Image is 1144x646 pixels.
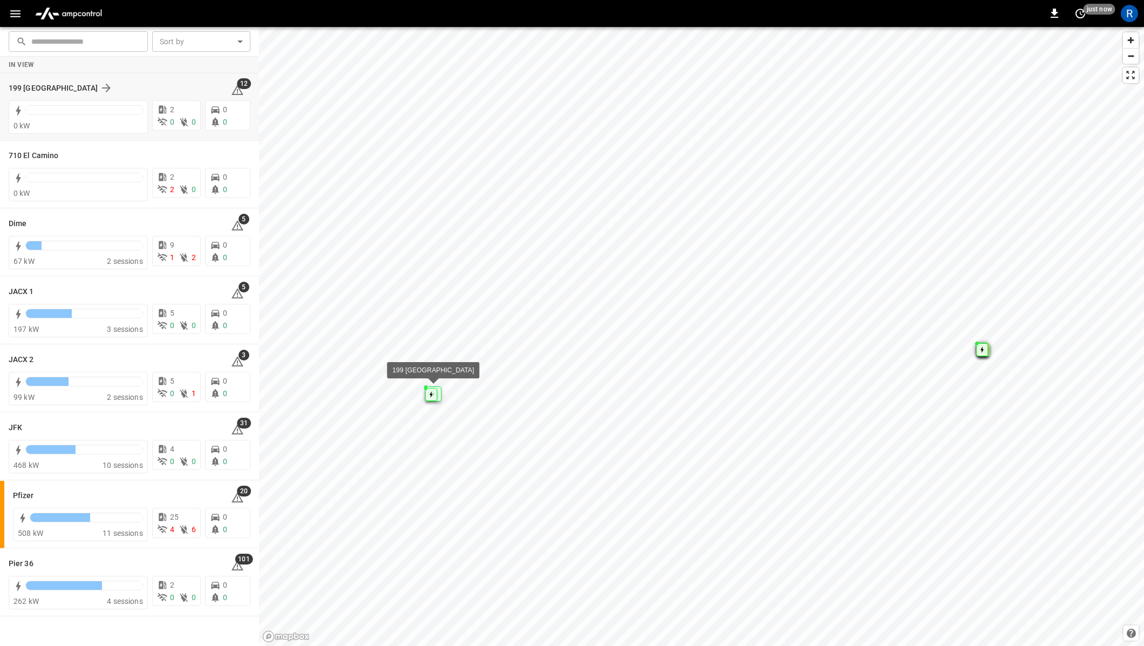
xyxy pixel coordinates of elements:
[223,185,227,194] span: 0
[9,61,35,69] strong: In View
[170,593,174,602] span: 0
[223,445,227,453] span: 0
[13,393,35,402] span: 99 kW
[170,377,174,385] span: 5
[239,350,249,361] span: 3
[192,593,196,602] span: 0
[192,253,196,262] span: 2
[170,309,174,317] span: 5
[170,253,174,262] span: 1
[192,457,196,466] span: 0
[239,214,249,225] span: 5
[107,597,143,606] span: 4 sessions
[223,513,227,521] span: 0
[976,343,988,356] div: Map marker
[392,365,474,376] div: 199 [GEOGRAPHIC_DATA]
[1123,49,1139,64] span: Zoom out
[170,513,179,521] span: 25
[13,461,39,470] span: 468 kW
[170,105,174,114] span: 2
[1123,32,1139,48] button: Zoom in
[170,118,174,126] span: 0
[223,105,227,114] span: 0
[237,486,251,497] span: 20
[1123,48,1139,64] button: Zoom out
[977,343,989,356] div: Map marker
[103,529,143,538] span: 11 sessions
[223,173,227,181] span: 0
[170,389,174,398] span: 0
[223,581,227,589] span: 0
[13,325,39,334] span: 197 kW
[223,253,227,262] span: 0
[107,257,143,266] span: 2 sessions
[223,241,227,249] span: 0
[9,422,22,434] h6: JFK
[170,457,174,466] span: 0
[9,83,98,94] h6: 199 Erie
[235,554,253,565] span: 101
[170,241,174,249] span: 9
[13,121,30,130] span: 0 kW
[262,630,310,643] a: Mapbox homepage
[9,286,34,298] h6: JACX 1
[192,118,196,126] span: 0
[223,525,227,534] span: 0
[9,354,34,366] h6: JACX 2
[192,389,196,398] span: 1
[170,173,174,181] span: 2
[170,321,174,330] span: 0
[13,597,39,606] span: 262 kW
[192,525,196,534] span: 6
[223,457,227,466] span: 0
[223,389,227,398] span: 0
[1084,4,1115,15] span: just now
[223,377,227,385] span: 0
[237,78,251,89] span: 12
[237,418,251,429] span: 31
[13,490,34,502] h6: Pfizer
[9,218,26,230] h6: Dime
[223,118,227,126] span: 0
[31,3,106,24] img: ampcontrol.io logo
[107,325,143,334] span: 3 sessions
[425,386,441,402] div: Map marker
[239,282,249,293] span: 5
[223,321,227,330] span: 0
[9,558,33,570] h6: Pier 36
[425,388,437,401] div: Map marker
[103,461,143,470] span: 10 sessions
[170,525,174,534] span: 4
[170,581,174,589] span: 2
[18,529,43,538] span: 508 kW
[13,189,30,198] span: 0 kW
[1072,5,1089,22] button: set refresh interval
[192,321,196,330] span: 0
[192,185,196,194] span: 0
[170,445,174,453] span: 4
[170,185,174,194] span: 2
[9,150,58,162] h6: 710 El Camino
[223,309,227,317] span: 0
[13,257,35,266] span: 67 kW
[107,393,143,402] span: 2 sessions
[1121,5,1138,22] div: profile-icon
[223,593,227,602] span: 0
